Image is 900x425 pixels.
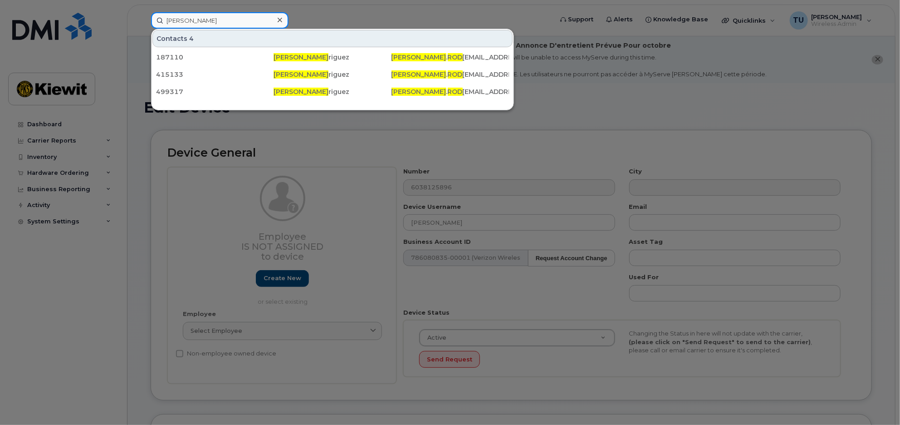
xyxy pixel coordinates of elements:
span: [PERSON_NAME] [391,88,446,96]
a: 187110[PERSON_NAME]riguez[PERSON_NAME].ROD[EMAIL_ADDRESS][PERSON_NAME][DOMAIN_NAME] [152,49,513,65]
div: riguez [274,87,391,96]
span: 4 [189,34,194,43]
div: . [EMAIL_ADDRESS][PERSON_NAME][DOMAIN_NAME] [391,87,509,96]
span: ROD [448,70,463,79]
span: [PERSON_NAME] [274,88,328,96]
a: 499317[PERSON_NAME]riguez[PERSON_NAME].ROD[EMAIL_ADDRESS][PERSON_NAME][DOMAIN_NAME] [152,84,513,100]
div: Contacts [152,30,513,47]
div: 187110 [156,53,274,62]
span: [PERSON_NAME] [274,53,328,61]
span: ROD [448,88,463,96]
div: 499317 [156,87,274,96]
div: . [EMAIL_ADDRESS][PERSON_NAME][DOMAIN_NAME] [391,53,509,62]
span: ROD [448,53,463,61]
span: [PERSON_NAME] [391,70,446,79]
div: riguez [274,70,391,79]
span: [PERSON_NAME] [391,53,446,61]
div: riguez [274,53,391,62]
div: 415133 [156,70,274,79]
a: 415133[PERSON_NAME]riguez[PERSON_NAME].ROD[EMAIL_ADDRESS][DOMAIN_NAME] [152,66,513,83]
span: [PERSON_NAME] [274,70,328,79]
div: . [EMAIL_ADDRESS][DOMAIN_NAME] [391,70,509,79]
iframe: Messenger Launcher [861,385,893,418]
